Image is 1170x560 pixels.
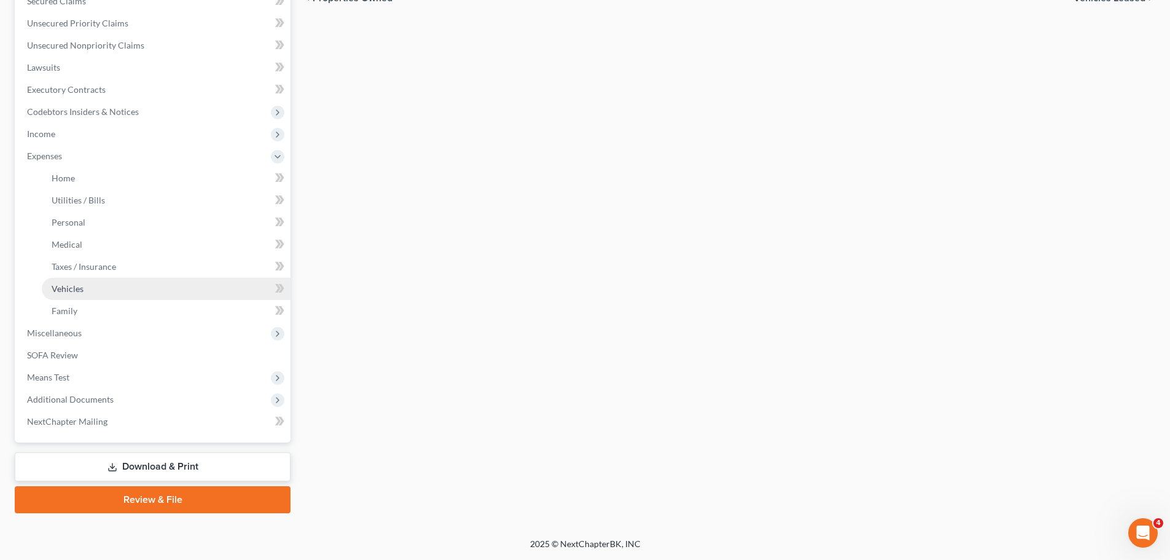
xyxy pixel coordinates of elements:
[17,12,291,34] a: Unsecured Priority Claims
[42,278,291,300] a: Vehicles
[27,84,106,95] span: Executory Contracts
[27,328,82,338] span: Miscellaneous
[52,195,105,205] span: Utilities / Bills
[52,306,77,316] span: Family
[42,189,291,211] a: Utilities / Bills
[17,344,291,366] a: SOFA Review
[27,18,128,28] span: Unsecured Priority Claims
[17,57,291,79] a: Lawsuits
[42,167,291,189] a: Home
[1128,518,1158,548] iframe: Intercom live chat
[17,411,291,433] a: NextChapter Mailing
[52,239,82,250] span: Medical
[27,350,78,360] span: SOFA Review
[15,452,291,481] a: Download & Print
[27,394,114,404] span: Additional Documents
[27,40,144,50] span: Unsecured Nonpriority Claims
[27,416,107,427] span: NextChapter Mailing
[27,106,139,117] span: Codebtors Insiders & Notices
[27,372,69,382] span: Means Test
[235,538,935,560] div: 2025 © NextChapterBK, INC
[52,217,85,227] span: Personal
[17,34,291,57] a: Unsecured Nonpriority Claims
[42,256,291,278] a: Taxes / Insurance
[27,62,60,73] span: Lawsuits
[17,79,291,101] a: Executory Contracts
[52,283,84,294] span: Vehicles
[1153,518,1163,528] span: 4
[52,173,75,183] span: Home
[42,211,291,234] a: Personal
[52,261,116,272] span: Taxes / Insurance
[42,234,291,256] a: Medical
[15,486,291,513] a: Review & File
[27,128,55,139] span: Income
[42,300,291,322] a: Family
[27,151,62,161] span: Expenses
